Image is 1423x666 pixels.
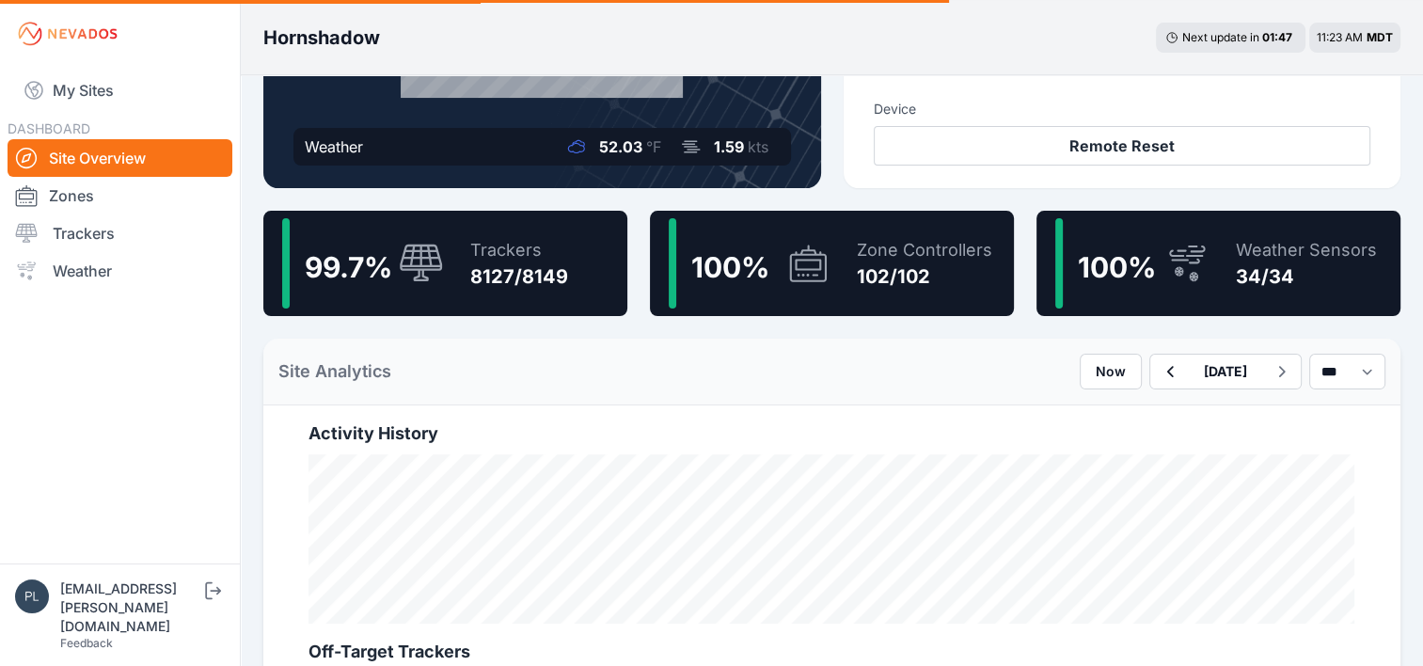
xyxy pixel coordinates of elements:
[1317,30,1363,44] span: 11:23 AM
[470,263,568,290] div: 8127/8149
[599,137,642,156] span: 52.03
[263,24,380,51] h3: Hornshadow
[305,135,363,158] div: Weather
[263,13,380,62] nav: Breadcrumb
[874,126,1371,166] button: Remote Reset
[748,137,768,156] span: kts
[1182,30,1259,44] span: Next update in
[305,250,392,284] span: 99.7 %
[1262,30,1296,45] div: 01 : 47
[1036,211,1400,316] a: 100%Weather Sensors34/34
[263,211,627,316] a: 99.7%Trackers8127/8149
[691,250,769,284] span: 100 %
[308,420,1355,447] h2: Activity History
[470,237,568,263] div: Trackers
[15,579,49,613] img: plsmith@sundt.com
[857,263,992,290] div: 102/102
[1189,355,1262,388] button: [DATE]
[714,137,744,156] span: 1.59
[308,639,1355,665] h2: Off-Target Trackers
[646,137,661,156] span: °F
[1236,237,1377,263] div: Weather Sensors
[1080,354,1142,389] button: Now
[8,177,232,214] a: Zones
[1236,263,1377,290] div: 34/34
[60,636,113,650] a: Feedback
[8,68,232,113] a: My Sites
[60,579,201,636] div: [EMAIL_ADDRESS][PERSON_NAME][DOMAIN_NAME]
[15,19,120,49] img: Nevados
[1078,250,1156,284] span: 100 %
[650,211,1014,316] a: 100%Zone Controllers102/102
[8,252,232,290] a: Weather
[278,358,391,385] h2: Site Analytics
[1367,30,1393,44] span: MDT
[8,214,232,252] a: Trackers
[8,139,232,177] a: Site Overview
[8,120,90,136] span: DASHBOARD
[874,100,1371,119] h3: Device
[857,237,992,263] div: Zone Controllers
